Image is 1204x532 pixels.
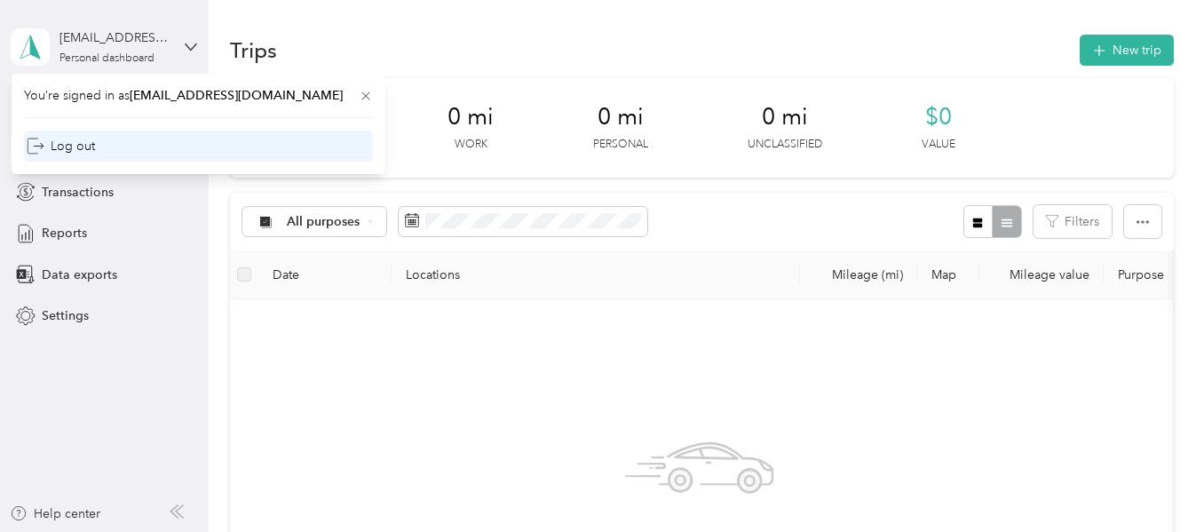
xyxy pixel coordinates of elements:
[258,250,392,299] th: Date
[598,103,644,131] span: 0 mi
[27,137,95,155] div: Log out
[10,504,100,523] button: Help center
[42,183,114,202] span: Transactions
[593,137,648,153] p: Personal
[42,306,89,325] span: Settings
[925,103,952,131] span: $0
[230,41,277,60] h1: Trips
[1080,35,1174,66] button: New trip
[59,53,154,64] div: Personal dashboard
[42,266,117,284] span: Data exports
[922,137,955,153] p: Value
[1105,433,1204,532] iframe: Everlance-gr Chat Button Frame
[392,250,800,299] th: Locations
[979,250,1104,299] th: Mileage value
[24,86,373,105] span: You’re signed in as
[748,137,822,153] p: Unclassified
[130,88,343,103] span: [EMAIL_ADDRESS][DOMAIN_NAME]
[59,28,170,47] div: [EMAIL_ADDRESS][DOMAIN_NAME]
[800,250,917,299] th: Mileage (mi)
[1034,205,1112,238] button: Filters
[917,250,979,299] th: Map
[448,103,494,131] span: 0 mi
[287,216,360,228] span: All purposes
[455,137,487,153] p: Work
[762,103,808,131] span: 0 mi
[42,224,87,242] span: Reports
